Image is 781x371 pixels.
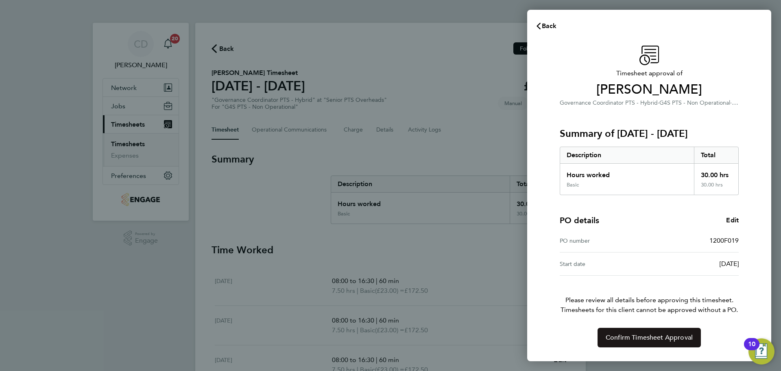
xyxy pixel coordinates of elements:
p: Please review all details before approving this timesheet. [550,276,748,315]
button: Confirm Timesheet Approval [598,328,701,347]
span: Governance Coordinator PTS - Hybrid [560,99,658,106]
div: Summary of 22 - 28 Sep 2025 [560,147,739,195]
span: Timesheet approval of [560,68,739,78]
button: Open Resource Center, 10 new notifications [748,338,774,364]
span: Edit [726,216,739,224]
span: Timesheets for this client cannot be approved without a PO. [550,305,748,315]
div: PO number [560,236,649,246]
div: [DATE] [649,259,739,269]
span: Back [542,22,557,30]
h4: PO details [560,215,599,226]
div: Description [560,147,694,163]
span: · [730,99,738,106]
div: Basic [567,182,579,188]
button: Back [527,18,565,34]
span: 1200F019 [709,237,739,244]
div: 10 [748,344,755,355]
h3: Summary of [DATE] - [DATE] [560,127,739,140]
div: Hours worked [560,164,694,182]
span: Confirm Timesheet Approval [606,334,693,342]
div: Total [694,147,739,163]
div: 30.00 hrs [694,182,739,195]
span: G4S PTS - Non Operational [659,99,730,106]
a: Edit [726,215,739,225]
div: 30.00 hrs [694,164,739,182]
span: [PERSON_NAME] [560,81,739,98]
span: · [658,99,659,106]
div: Start date [560,259,649,269]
